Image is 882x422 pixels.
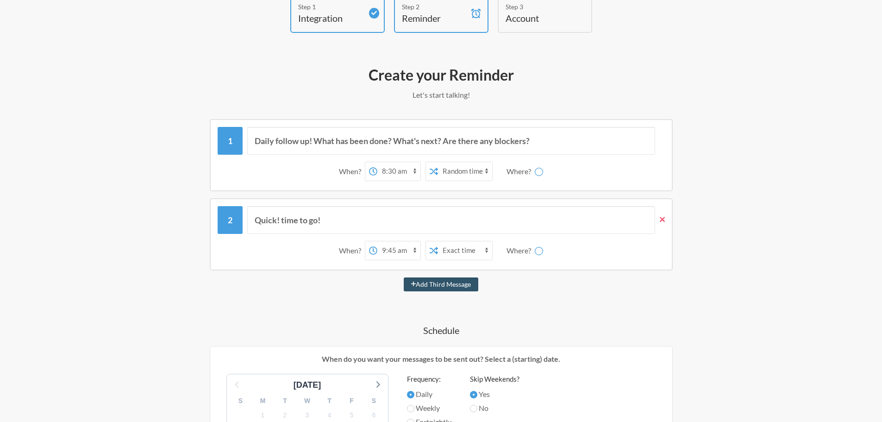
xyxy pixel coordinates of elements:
[230,394,252,408] div: S
[507,162,535,181] div: Where?
[319,394,341,408] div: T
[339,162,365,181] div: When?
[341,394,363,408] div: F
[274,394,296,408] div: T
[470,403,519,414] label: No
[363,394,385,408] div: S
[507,241,535,260] div: Where?
[298,2,363,12] div: Step 1
[402,12,467,25] h4: Reminder
[345,409,358,422] span: Sunday, October 5, 2025
[301,409,314,422] span: Friday, October 3, 2025
[298,12,363,25] h4: Integration
[470,374,519,384] label: Skip Weekends?
[339,241,365,260] div: When?
[402,2,467,12] div: Step 2
[407,405,414,412] input: Weekly
[252,394,274,408] div: M
[247,127,655,155] input: Message
[407,403,451,414] label: Weekly
[506,2,570,12] div: Step 3
[173,65,710,85] h2: Create your Reminder
[407,389,451,400] label: Daily
[296,394,319,408] div: W
[290,379,325,391] div: [DATE]
[173,89,710,101] p: Let's start talking!
[368,409,381,422] span: Monday, October 6, 2025
[256,409,269,422] span: Wednesday, October 1, 2025
[407,391,414,398] input: Daily
[217,353,665,365] p: When do you want your messages to be sent out? Select a (starting) date.
[407,374,451,384] label: Frequency:
[470,405,477,412] input: No
[173,324,710,337] h4: Schedule
[323,409,336,422] span: Saturday, October 4, 2025
[247,206,655,234] input: Message
[506,12,570,25] h4: Account
[279,409,292,422] span: Thursday, October 2, 2025
[470,391,477,398] input: Yes
[470,389,519,400] label: Yes
[404,277,479,291] button: Add Third Message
